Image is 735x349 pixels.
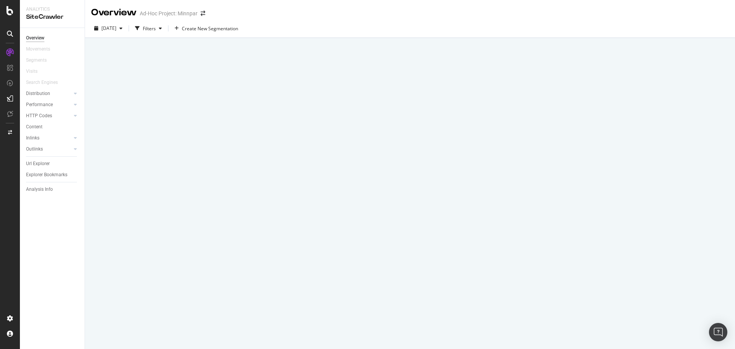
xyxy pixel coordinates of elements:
div: Explorer Bookmarks [26,171,67,179]
a: Content [26,123,79,131]
span: 2025 Sep. 17th [101,25,116,31]
span: Create New Segmentation [182,25,238,32]
div: Inlinks [26,134,39,142]
button: Create New Segmentation [171,22,241,34]
div: Distribution [26,90,50,98]
a: Segments [26,56,54,64]
a: Explorer Bookmarks [26,171,79,179]
a: Visits [26,67,45,75]
div: Movements [26,45,50,53]
a: Analysis Info [26,185,79,193]
div: HTTP Codes [26,112,52,120]
button: [DATE] [91,22,126,34]
a: Movements [26,45,58,53]
div: Url Explorer [26,160,50,168]
div: Overview [91,6,137,19]
a: Outlinks [26,145,72,153]
div: Analysis Info [26,185,53,193]
a: Inlinks [26,134,72,142]
div: Ad-Hoc Project: Minnpar [140,10,198,17]
div: Outlinks [26,145,43,153]
div: SiteCrawler [26,13,78,21]
button: Filters [132,22,165,34]
a: HTTP Codes [26,112,72,120]
a: Performance [26,101,72,109]
div: arrow-right-arrow-left [201,11,205,16]
div: Visits [26,67,38,75]
a: Distribution [26,90,72,98]
a: Overview [26,34,79,42]
div: Overview [26,34,44,42]
div: Open Intercom Messenger [709,323,727,341]
div: Filters [143,25,156,32]
div: Content [26,123,42,131]
a: Search Engines [26,79,65,87]
a: Url Explorer [26,160,79,168]
div: Search Engines [26,79,58,87]
div: Analytics [26,6,78,13]
div: Performance [26,101,53,109]
div: Segments [26,56,47,64]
